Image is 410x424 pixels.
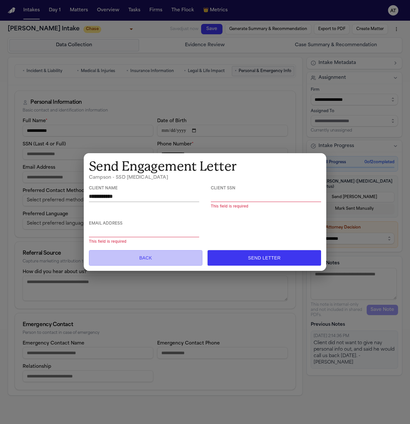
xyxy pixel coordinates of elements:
h6: Campson - SSD [MEDICAL_DATA] [89,175,321,181]
span: Client Ssn [211,186,321,191]
button: Back [89,250,202,266]
span: Client Name [89,186,199,191]
p: This field is required [211,203,321,210]
button: Send Letter [208,250,321,266]
h1: Send Engagement Letter [89,158,321,175]
span: Email Address [89,221,199,226]
p: This field is required [89,238,199,245]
